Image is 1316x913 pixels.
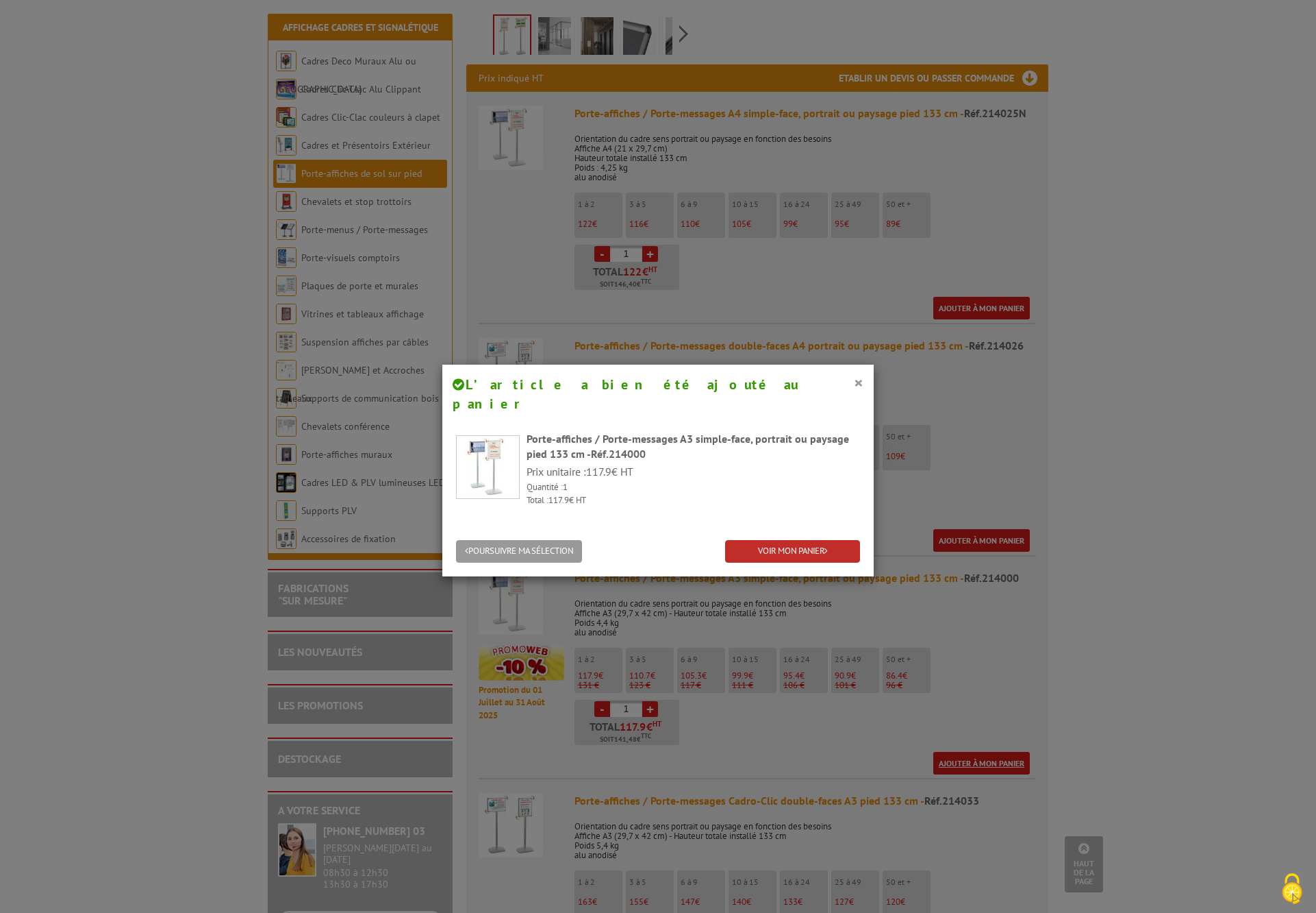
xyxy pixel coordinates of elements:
p: Prix unitaire : € HT [527,464,860,480]
a: VOIR MON PANIER [725,540,860,563]
span: 117.9 [586,465,611,478]
button: Cookies (fenêtre modale) [1268,866,1316,913]
img: Cookies (fenêtre modale) [1275,872,1309,906]
p: Total : € HT [527,494,860,507]
span: 1 [563,481,568,493]
span: 117.9 [548,494,569,506]
span: Réf.214000 [591,447,646,461]
p: Quantité : [527,481,860,494]
div: Porte-affiches / Porte-messages A3 simple-face, portrait ou paysage pied 133 cm - [527,431,860,463]
button: POURSUIVRE MA SÉLECTION [456,540,582,563]
button: × [854,374,863,391]
h4: L’article a bien été ajouté au panier [453,375,863,414]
